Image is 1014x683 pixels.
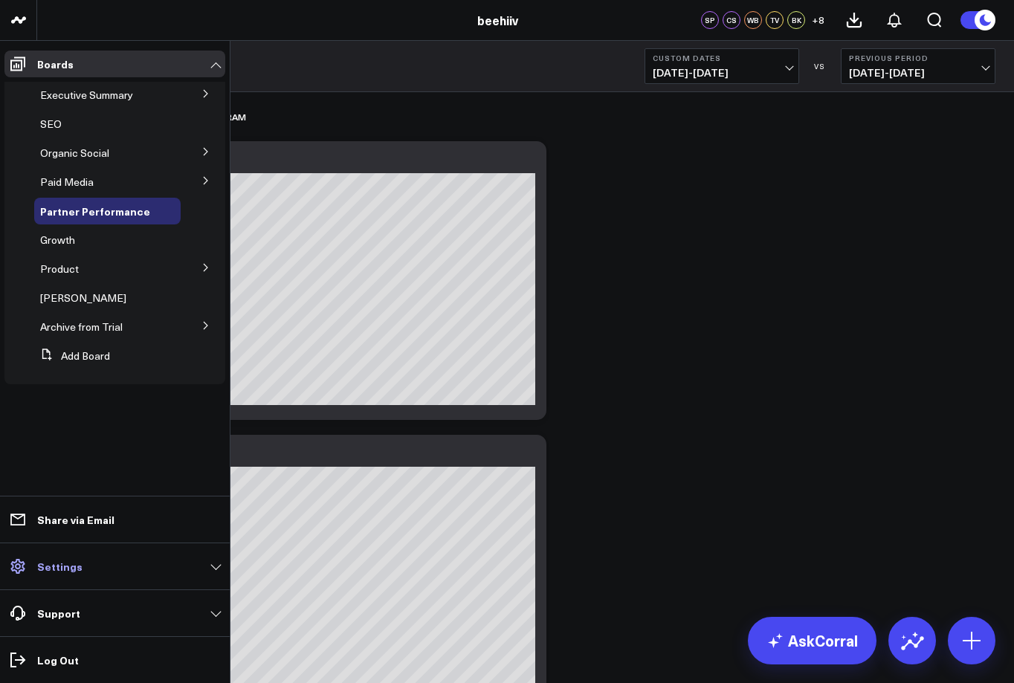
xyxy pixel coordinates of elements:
[653,54,791,62] b: Custom Dates
[40,292,126,304] a: [PERSON_NAME]
[766,11,784,29] div: TV
[40,118,62,130] a: SEO
[645,48,799,84] button: Custom Dates[DATE]-[DATE]
[40,320,123,334] span: Archive from Trial
[40,321,123,333] a: Archive from Trial
[40,263,79,275] a: Product
[748,617,876,664] a: AskCorral
[4,647,225,673] a: Log Out
[701,11,719,29] div: SP
[40,175,94,189] span: Paid Media
[40,204,150,219] span: Partner Performance
[37,654,79,666] p: Log Out
[40,205,150,217] a: Partner Performance
[723,11,740,29] div: CS
[40,89,133,101] a: Executive Summary
[37,514,114,525] p: Share via Email
[807,62,833,71] div: VS
[477,12,518,28] a: beehiiv
[37,58,74,70] p: Boards
[37,607,80,619] p: Support
[40,233,75,247] span: Growth
[809,11,827,29] button: +8
[787,11,805,29] div: BK
[841,48,995,84] button: Previous Period[DATE]-[DATE]
[40,147,109,159] a: Organic Social
[34,343,110,369] button: Add Board
[40,88,133,102] span: Executive Summary
[744,11,762,29] div: WB
[40,262,79,276] span: Product
[40,146,109,160] span: Organic Social
[849,67,987,79] span: [DATE] - [DATE]
[40,234,75,246] a: Growth
[37,560,83,572] p: Settings
[40,176,94,188] a: Paid Media
[812,15,824,25] span: + 8
[40,291,126,305] span: [PERSON_NAME]
[653,67,791,79] span: [DATE] - [DATE]
[849,54,987,62] b: Previous Period
[40,117,62,131] span: SEO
